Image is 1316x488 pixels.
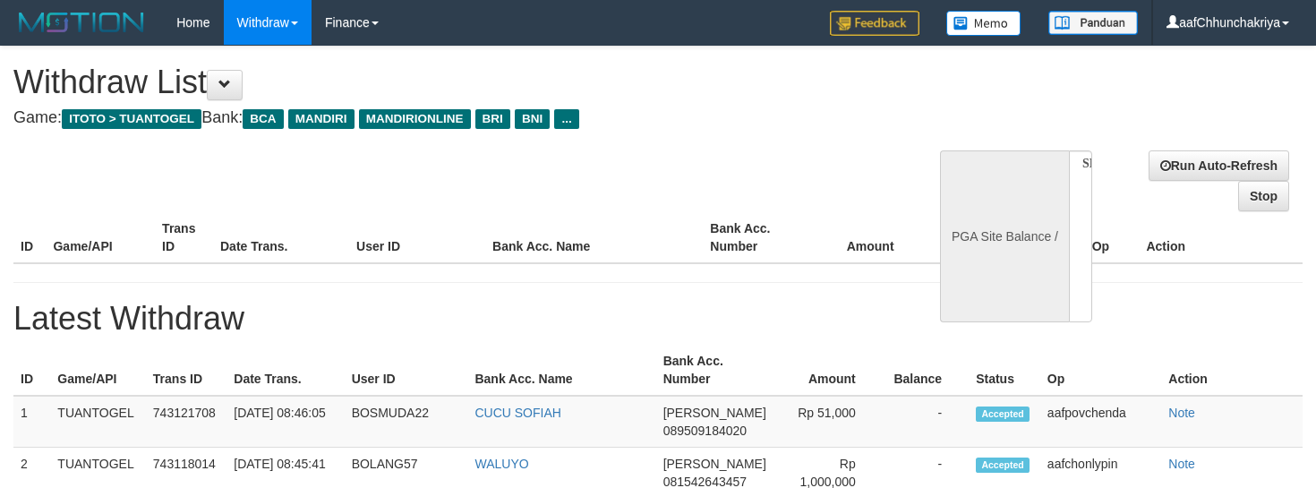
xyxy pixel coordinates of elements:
[155,212,213,263] th: Trans ID
[50,345,145,396] th: Game/API
[475,109,510,129] span: BRI
[243,109,283,129] span: BCA
[13,301,1303,337] h1: Latest Withdraw
[921,212,1021,263] th: Balance
[146,396,226,448] td: 743121708
[345,345,468,396] th: User ID
[663,406,766,420] span: [PERSON_NAME]
[703,212,812,263] th: Bank Acc. Number
[976,407,1030,422] span: Accepted
[467,345,655,396] th: Bank Acc. Name
[883,345,969,396] th: Balance
[781,345,883,396] th: Amount
[1149,150,1289,181] a: Run Auto-Refresh
[485,212,703,263] th: Bank Acc. Name
[13,109,859,127] h4: Game: Bank:
[349,212,485,263] th: User ID
[50,396,145,448] td: TUANTOGEL
[830,11,919,36] img: Feedback.jpg
[13,64,859,100] h1: Withdraw List
[554,109,578,129] span: ...
[940,150,1069,322] div: PGA Site Balance /
[13,212,46,263] th: ID
[1168,406,1195,420] a: Note
[13,396,50,448] td: 1
[883,396,969,448] td: -
[663,457,766,471] span: [PERSON_NAME]
[359,109,471,129] span: MANDIRIONLINE
[663,424,747,438] span: 089509184020
[1139,212,1303,263] th: Action
[515,109,550,129] span: BNI
[226,396,344,448] td: [DATE] 08:46:05
[1238,181,1289,211] a: Stop
[474,457,528,471] a: WALUYO
[474,406,560,420] a: CUCU SOFIAH
[1048,11,1138,35] img: panduan.png
[13,345,50,396] th: ID
[1040,396,1161,448] td: aafpovchenda
[969,345,1040,396] th: Status
[656,345,782,396] th: Bank Acc. Number
[1168,457,1195,471] a: Note
[345,396,468,448] td: BOSMUDA22
[62,109,201,129] span: ITOTO > TUANTOGEL
[781,396,883,448] td: Rp 51,000
[213,212,349,263] th: Date Trans.
[146,345,226,396] th: Trans ID
[812,212,921,263] th: Amount
[226,345,344,396] th: Date Trans.
[946,11,1021,36] img: Button%20Memo.svg
[1040,345,1161,396] th: Op
[46,212,155,263] th: Game/API
[1085,212,1140,263] th: Op
[976,458,1030,473] span: Accepted
[13,9,150,36] img: MOTION_logo.png
[1161,345,1303,396] th: Action
[288,109,355,129] span: MANDIRI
